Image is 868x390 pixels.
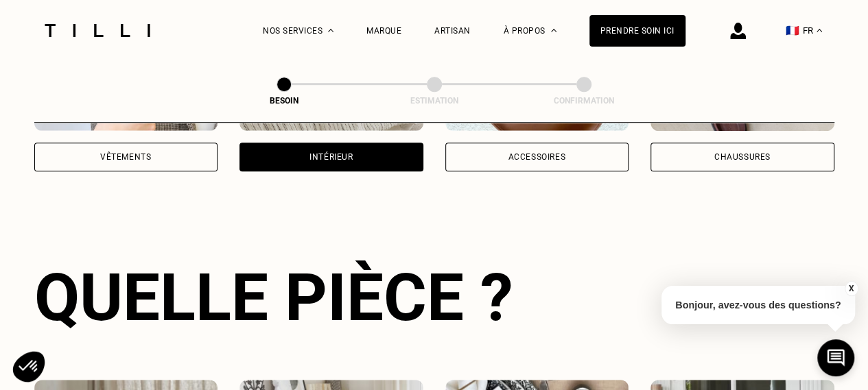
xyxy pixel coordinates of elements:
span: 🇫🇷 [786,24,799,37]
img: Menu déroulant à propos [551,29,556,32]
div: Vêtements [100,153,151,161]
img: Logo du service de couturière Tilli [40,24,155,37]
button: X [844,281,858,296]
div: Estimation [366,96,503,106]
a: Artisan [434,26,471,36]
a: Marque [366,26,401,36]
div: Confirmation [515,96,653,106]
div: Quelle pièce ? [34,259,834,336]
div: Accessoires [508,153,565,161]
div: Intérieur [309,153,353,161]
img: Menu déroulant [328,29,333,32]
img: icône connexion [730,23,746,39]
p: Bonjour, avez-vous des questions? [661,286,855,324]
a: Prendre soin ici [589,15,685,47]
div: Besoin [215,96,353,106]
div: Chaussures [714,153,771,161]
img: menu déroulant [817,29,822,32]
